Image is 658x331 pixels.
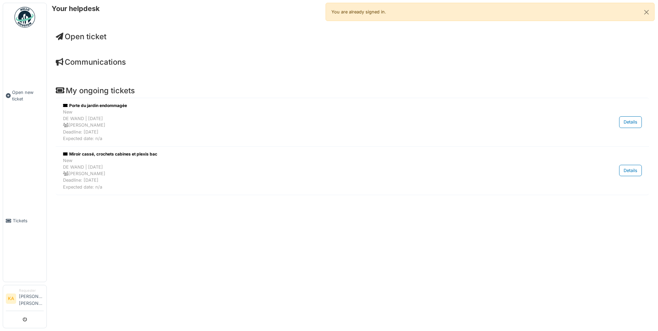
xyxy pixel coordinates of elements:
[6,288,44,311] a: KA Requester[PERSON_NAME] [PERSON_NAME]
[14,7,35,28] img: Badge_color-CXgf-gQk.svg
[63,103,558,109] div: Porte du jardin endommagée
[56,86,649,95] h4: My ongoing tickets
[639,3,654,21] button: Close
[52,4,100,13] h6: Your helpdesk
[619,116,642,128] div: Details
[63,109,558,142] div: New DE WAND | [DATE] [PERSON_NAME] Deadline: [DATE] Expected date: n/a
[19,288,44,309] li: [PERSON_NAME] [PERSON_NAME]
[61,101,644,143] a: Porte du jardin endommagée NewDE WAND | [DATE] [PERSON_NAME]Deadline: [DATE]Expected date: n/a De...
[61,149,644,192] a: Miroir cassé, crochets cabines et plexis bac NewDE WAND | [DATE] [PERSON_NAME]Deadline: [DATE]Exp...
[56,32,106,41] a: Open ticket
[12,89,44,102] span: Open new ticket
[63,157,558,190] div: New DE WAND | [DATE] [PERSON_NAME] Deadline: [DATE] Expected date: n/a
[3,31,46,160] a: Open new ticket
[619,165,642,176] div: Details
[6,293,16,304] li: KA
[3,160,46,282] a: Tickets
[63,151,558,157] div: Miroir cassé, crochets cabines et plexis bac
[13,217,44,224] span: Tickets
[326,3,655,21] div: You are already signed in.
[19,288,44,293] div: Requester
[56,57,649,66] h4: Communications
